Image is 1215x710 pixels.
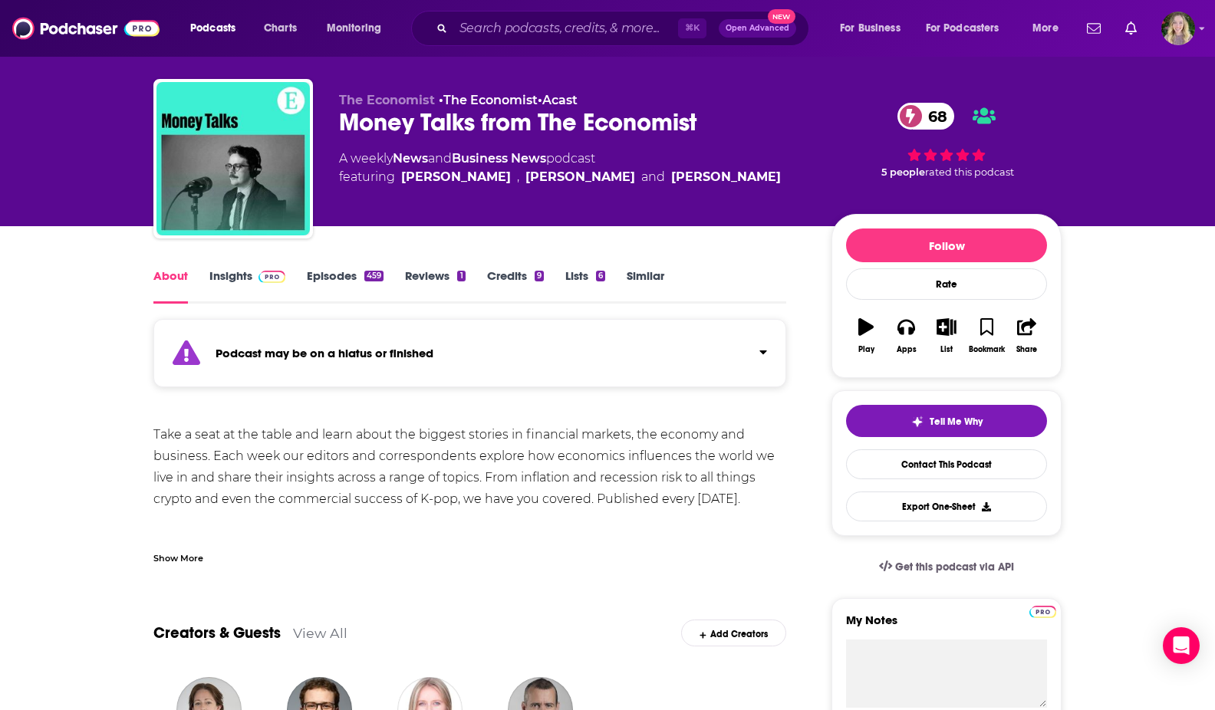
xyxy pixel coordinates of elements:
button: Follow [846,228,1047,262]
button: Bookmark [966,308,1006,363]
span: featuring [339,168,781,186]
a: Alice Fulwood [401,168,511,186]
button: Share [1007,308,1047,363]
a: Episodes459 [307,268,384,304]
span: For Podcasters [926,18,999,39]
span: Open Advanced [726,25,789,32]
span: and [428,151,452,166]
button: open menu [316,16,401,41]
img: Podchaser Pro [258,271,285,283]
a: Get this podcast via API [867,548,1026,586]
div: 68 5 peoplerated this podcast [831,93,1062,188]
button: Apps [886,308,926,363]
button: open menu [916,16,1022,41]
a: Tom Lee-Devlin [525,168,635,186]
a: Pro website [1029,603,1056,618]
button: open menu [1022,16,1078,41]
span: More [1032,18,1059,39]
button: Show profile menu [1161,12,1195,45]
section: Click to expand status details [153,328,786,387]
strong: Podcast may be on a hiatus or finished [216,346,433,360]
a: Contact This Podcast [846,449,1047,479]
span: Charts [264,18,297,39]
button: open menu [829,16,920,41]
a: News [393,151,428,166]
div: List [940,345,953,354]
a: Show notifications dropdown [1081,15,1107,41]
div: Open Intercom Messenger [1163,627,1200,664]
img: tell me why sparkle [911,416,924,428]
button: Export One-Sheet [846,491,1047,521]
span: Get this podcast via API [895,560,1014,574]
div: 459 [364,271,384,281]
div: Search podcasts, credits, & more... [426,11,824,46]
span: ⌘ K [678,18,706,38]
button: Open AdvancedNew [719,19,796,38]
span: Podcasts [190,18,235,39]
span: Monitoring [327,18,381,39]
span: For Business [840,18,901,39]
span: Logged in as lauren19365 [1161,12,1195,45]
label: My Notes [846,613,1047,639]
a: InsightsPodchaser Pro [209,268,285,304]
a: Creators & Guests [153,623,281,643]
span: • [439,93,538,107]
a: The Economist [443,93,538,107]
span: 68 [913,103,955,130]
span: New [768,9,795,24]
img: Money Talks from The Economist [156,82,310,235]
div: Bookmark [969,345,1005,354]
div: Rate [846,268,1047,300]
div: 9 [535,271,544,281]
a: 68 [897,103,955,130]
a: Reviews1 [405,268,465,304]
span: Tell Me Why [930,416,983,428]
div: Apps [897,345,917,354]
div: 1 [457,271,465,281]
a: About [153,268,188,304]
a: Helen Joyce [671,168,781,186]
div: Add Creators [681,620,786,646]
span: rated this podcast [925,166,1014,178]
div: Take a seat at the table and learn about the biggest stories in financial markets, the economy an... [153,424,786,682]
a: Lists6 [565,268,605,304]
a: Similar [627,268,664,304]
img: Podchaser - Follow, Share and Rate Podcasts [12,14,160,43]
a: Show notifications dropdown [1119,15,1143,41]
img: User Profile [1161,12,1195,45]
a: View All [293,625,347,641]
a: Credits9 [487,268,544,304]
span: • [538,93,578,107]
span: The Economist [339,93,435,107]
button: List [927,308,966,363]
span: 5 people [881,166,925,178]
span: and [641,168,665,186]
div: Play [858,345,874,354]
button: open menu [179,16,255,41]
div: 6 [596,271,605,281]
a: Acast [542,93,578,107]
img: Podchaser Pro [1029,606,1056,618]
div: A weekly podcast [339,150,781,186]
button: Play [846,308,886,363]
a: Charts [254,16,306,41]
button: tell me why sparkleTell Me Why [846,405,1047,437]
div: Share [1016,345,1037,354]
a: Business News [452,151,546,166]
input: Search podcasts, credits, & more... [453,16,678,41]
span: , [517,168,519,186]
